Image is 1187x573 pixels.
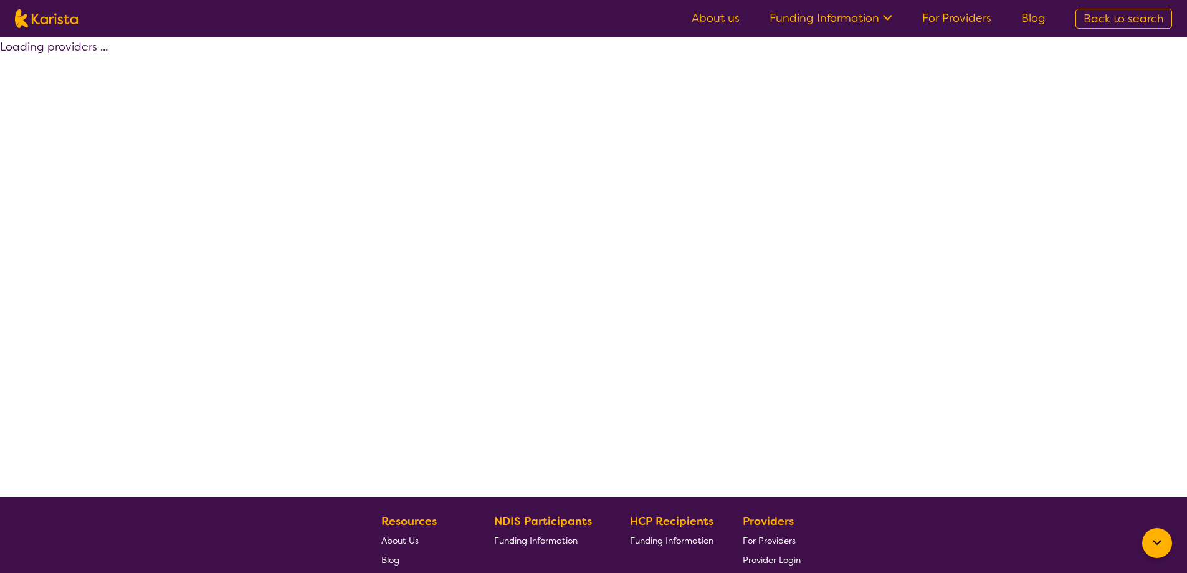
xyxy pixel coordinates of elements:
b: Providers [743,514,794,529]
b: HCP Recipients [630,514,713,529]
a: About us [692,11,740,26]
a: Funding Information [494,531,601,550]
span: For Providers [743,535,796,546]
span: Funding Information [630,535,713,546]
a: Funding Information [630,531,713,550]
a: For Providers [743,531,801,550]
span: Blog [381,554,399,566]
b: NDIS Participants [494,514,592,529]
img: Karista logo [15,9,78,28]
a: Provider Login [743,550,801,569]
a: Blog [381,550,465,569]
a: Blog [1021,11,1046,26]
span: Provider Login [743,554,801,566]
a: Funding Information [770,11,892,26]
span: About Us [381,535,419,546]
a: For Providers [922,11,991,26]
b: Resources [381,514,437,529]
a: Back to search [1075,9,1172,29]
span: Funding Information [494,535,578,546]
span: Back to search [1084,11,1164,26]
a: About Us [381,531,465,550]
